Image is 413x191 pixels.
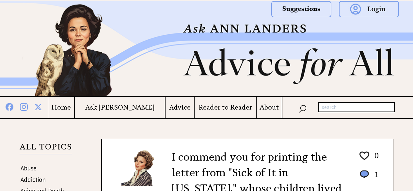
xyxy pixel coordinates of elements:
[166,103,194,112] a: Advice
[299,103,307,113] img: search_nav.png
[21,176,46,183] a: Addiction
[195,103,256,112] a: Reader to Reader
[21,164,37,172] a: Abuse
[318,102,395,113] input: search
[371,150,379,168] td: 0
[121,149,162,186] img: Ann6%20v2%20small.png
[20,143,72,154] p: ALL TOPICS
[48,103,74,112] a: Home
[358,150,370,162] img: heart_outline%201.png
[75,103,165,112] a: Ask [PERSON_NAME]
[271,1,331,17] img: suggestions.png
[371,169,379,186] td: 1
[34,102,42,111] img: x%20blue.png
[339,1,399,17] img: login.png
[6,102,13,111] img: facebook%20blue.png
[358,169,370,180] img: message_round%201.png
[257,103,282,112] a: About
[20,102,28,111] img: instagram%20blue.png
